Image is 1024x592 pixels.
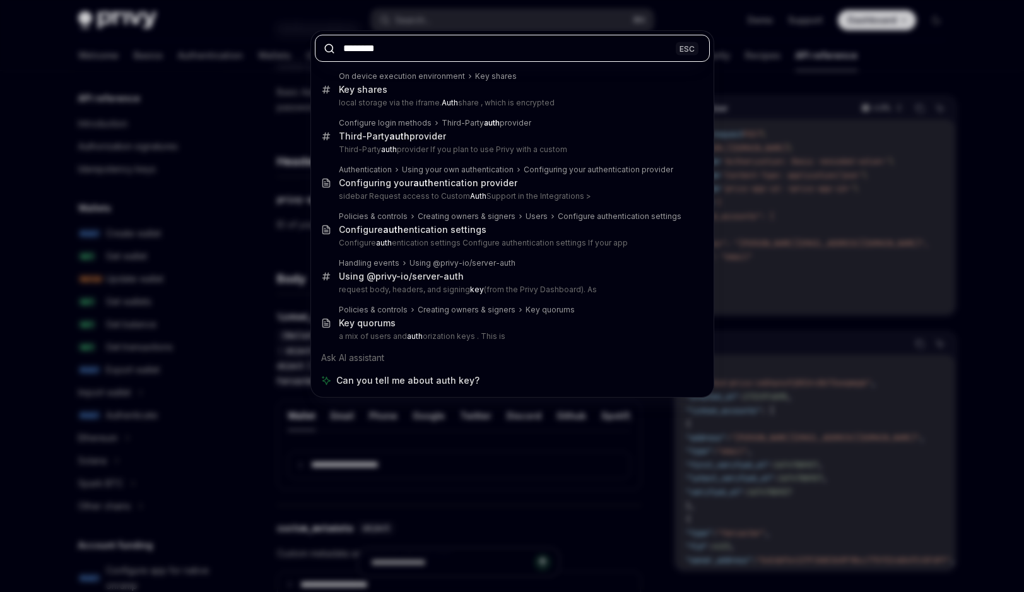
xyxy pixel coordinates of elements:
[339,224,486,235] div: Configure entication settings
[442,118,531,128] div: Third-Party provider
[383,224,403,235] b: auth
[470,285,484,294] b: key
[339,165,392,175] div: Authentication
[339,317,396,329] div: Key quorums
[484,118,500,127] b: auth
[336,374,480,387] span: Can you tell me about auth key?
[339,271,464,282] div: Using @privy-io/server-auth
[389,131,409,141] b: auth
[339,258,399,268] div: Handling events
[376,238,392,247] b: auth
[339,131,446,142] div: Third-Party provider
[339,305,408,315] div: Policies & controls
[315,346,710,369] div: Ask AI assistant
[339,331,683,341] p: a mix of users and orization keys . This is
[339,118,432,128] div: Configure login methods
[413,177,433,188] b: auth
[339,191,683,201] p: sidebar Request access to Custom Support in the Integrations >
[381,145,397,154] b: auth
[470,191,486,201] b: Auth
[407,331,423,341] b: auth
[676,42,698,55] div: ESC
[339,238,683,248] p: Configure entication settings Configure authentication settings If your app
[339,71,465,81] div: On device execution environment
[558,211,681,222] div: Configure authentication settings
[339,145,683,155] p: Third-Party provider If you plan to use Privy with a custom
[339,285,683,295] p: request body, headers, and signing (from the Privy Dashboard). As
[339,177,517,189] div: Configuring your entication provider
[339,84,387,95] div: Key shares
[418,211,515,222] div: Creating owners & signers
[418,305,515,315] div: Creating owners & signers
[442,98,458,107] b: Auth
[402,165,514,175] div: Using your own authentication
[475,71,517,81] div: Key shares
[339,211,408,222] div: Policies & controls
[526,211,548,222] div: Users
[409,258,515,268] div: Using @privy-io/server-auth
[524,165,673,175] div: Configuring your authentication provider
[526,305,575,315] div: Key quorums
[339,98,683,108] p: local storage via the iframe. share , which is encrypted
